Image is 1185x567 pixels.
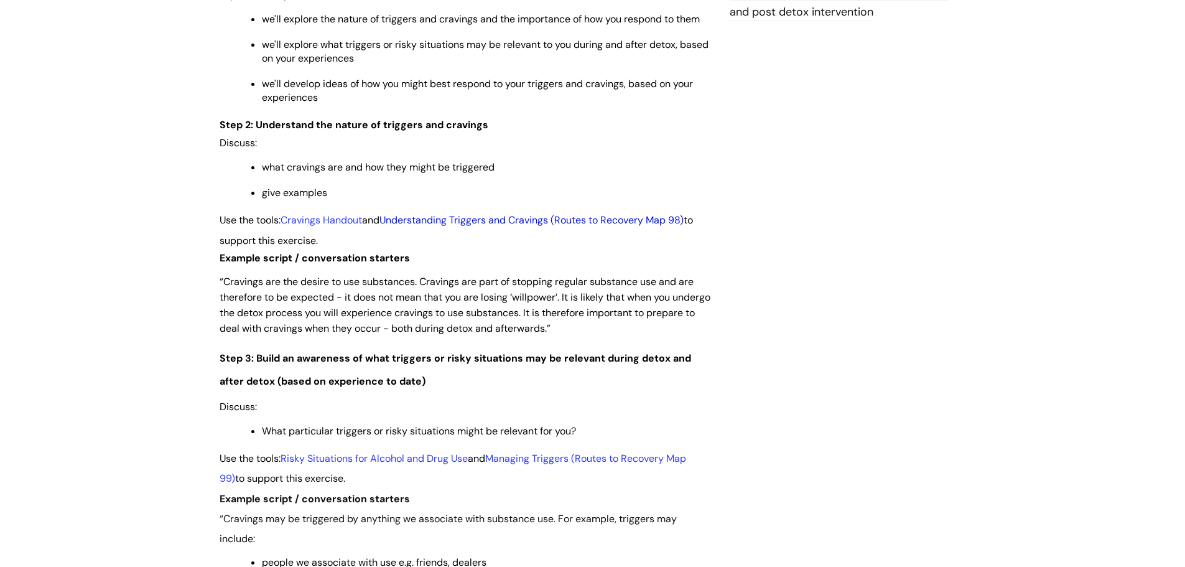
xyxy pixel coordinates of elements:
[262,186,327,199] span: give examples
[262,77,693,104] span: we'll develop ideas of how you might best respond to your triggers and cravings, based on your ex...
[281,213,362,227] a: Cravings Handout
[220,118,488,131] span: Step 2: Understand the nature of triggers and cravings
[220,251,410,265] strong: Example script / conversation starters
[235,472,345,485] span: to support this exercise.
[220,213,693,246] span: to support this exercise.
[220,136,257,149] span: Discuss:
[220,452,281,465] span: Use the tools:
[379,213,684,227] a: Understanding Triggers and Cravings (Routes to Recovery Map 98)
[220,492,410,505] span: Example script / conversation starters
[262,38,709,65] span: we'll explore what triggers or risky situations may be relevant to you during and after detox, ba...
[262,12,700,26] span: we'll explore the nature of triggers and cravings and the importance of how you respond to them
[262,161,495,174] span: what cravings are and how they might be triggered
[220,352,691,388] span: Step 3: Build an awareness of what triggers or risky situations may be relevant during detox and ...
[262,424,576,438] span: What particular triggers or risky situations might be relevant for you?
[220,400,257,413] span: Discuss:
[220,512,677,545] span: “Cravings may be triggered by anything we associate with substance use. For example, triggers may...
[468,452,485,465] span: and
[281,452,468,465] a: Risky Situations for Alcohol and Drug Use
[220,213,281,227] span: Use the tools:
[362,213,379,227] span: and
[220,275,710,334] span: “Cravings are the desire to use substances. Cravings are part of stopping regular substance use a...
